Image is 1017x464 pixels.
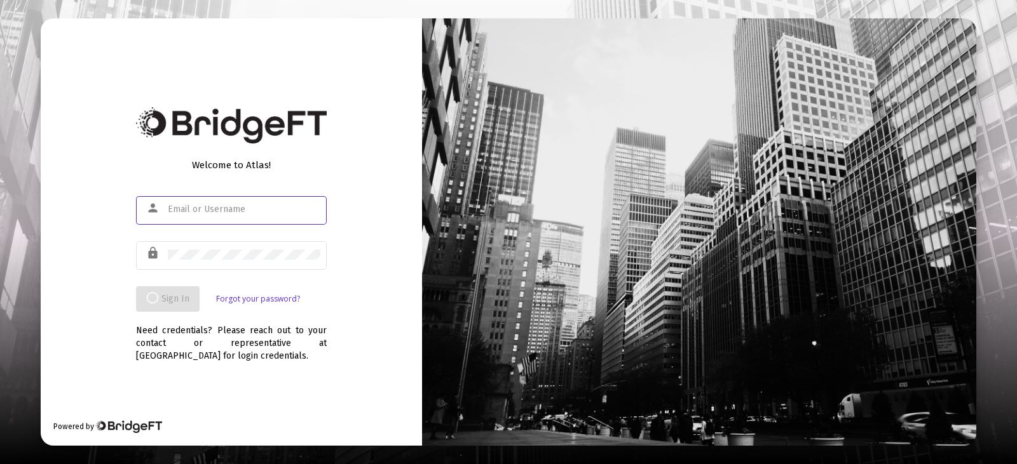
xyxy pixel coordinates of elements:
[168,204,320,215] input: Email or Username
[136,312,327,362] div: Need credentials? Please reach out to your contact or representative at [GEOGRAPHIC_DATA] for log...
[146,293,189,304] span: Sign In
[136,159,327,171] div: Welcome to Atlas!
[53,420,162,433] div: Powered by
[136,286,200,312] button: Sign In
[95,420,162,433] img: Bridge Financial Technology Logo
[146,246,161,261] mat-icon: lock
[136,107,327,143] img: Bridge Financial Technology Logo
[216,293,300,305] a: Forgot your password?
[146,201,161,216] mat-icon: person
